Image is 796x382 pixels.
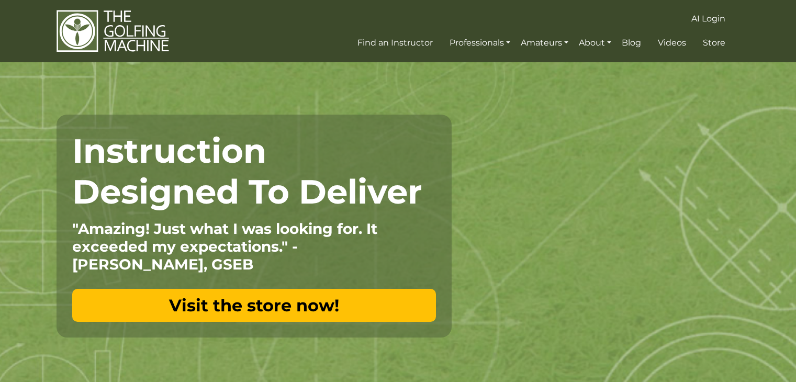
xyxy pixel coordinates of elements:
span: Blog [622,38,641,48]
img: The Golfing Machine [57,9,169,53]
a: Amateurs [518,33,571,52]
p: "Amazing! Just what I was looking for. It exceeded my expectations." - [PERSON_NAME], GSEB [72,220,436,273]
a: Find an Instructor [355,33,435,52]
a: Videos [655,33,689,52]
span: AI Login [691,14,725,24]
span: Store [703,38,725,48]
h1: Instruction Designed To Deliver [72,130,436,212]
span: Find an Instructor [357,38,433,48]
a: Professionals [447,33,513,52]
span: Videos [658,38,686,48]
a: About [576,33,614,52]
a: AI Login [689,9,728,28]
a: Blog [619,33,644,52]
a: Store [700,33,728,52]
a: Visit the store now! [72,289,436,322]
